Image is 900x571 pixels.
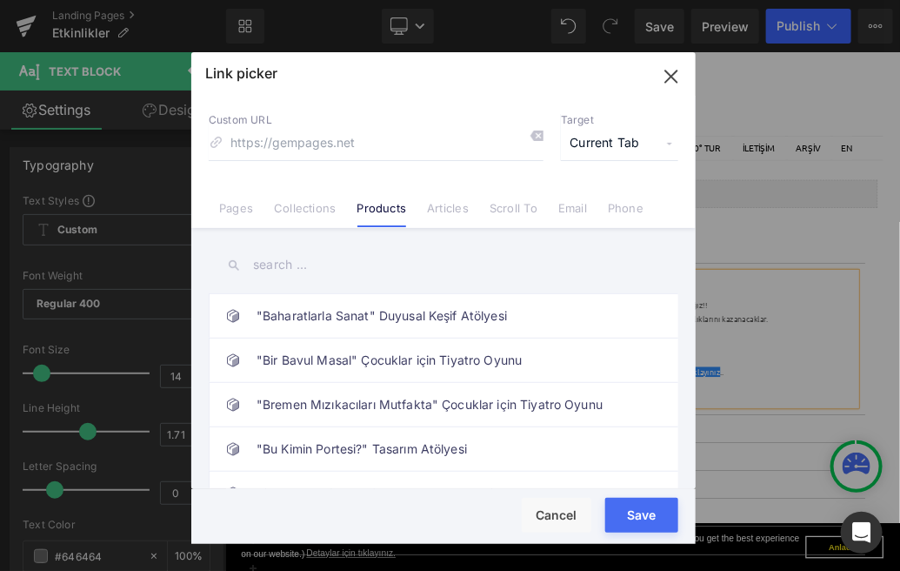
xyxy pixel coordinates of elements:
[558,201,587,227] a: Email
[219,201,253,227] a: Pages
[450,252,603,272] font: Etkinlik ve Eğitimler
[257,383,639,427] a: "Bremen Mızıkacıları Mutfakta" Çocuklar için Tiyatro Oyunu
[205,64,277,82] p: Link picker
[357,201,407,227] a: Products
[522,498,591,533] button: Cancel
[703,131,790,167] a: 360° TUR
[163,131,271,167] a: ETKİNLİKLER
[257,339,639,382] a: "Bir Bavul Masal" Çocuklar için Tiyatro Oyunu
[561,127,678,160] span: Current Tab
[561,113,678,127] p: Target
[275,131,403,167] a: MÜZE MAĞAZA
[841,512,883,554] div: Open Intercom Messenger
[274,201,336,227] a: Collections
[427,201,469,227] a: Articles
[794,131,874,167] a: İLETİŞİM
[257,427,639,471] a: "Bu Kimin Portesi?" Tasarım Atölyesi
[605,498,678,533] button: Save
[257,294,639,338] a: "Baharatlarla Sanat" Duyusal Keşif Atölyesi
[209,113,543,127] p: Custom URL
[490,201,537,227] a: Scroll To
[722,491,772,507] a: tıklayınız
[209,127,543,160] input: https://gempages.net
[608,201,643,227] a: Phone
[515,131,699,167] a: OYUN ARKADAŞLARIMIZ
[209,245,678,285] input: search ...
[39,533,66,548] strong: NOT
[257,472,639,515] a: "Çocuklara Şarkılar, Ritmik Oyunlar" Çocuk Konseri
[406,131,511,167] a: MÜZE CAFE
[74,131,159,167] a: HİKAYEMİZ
